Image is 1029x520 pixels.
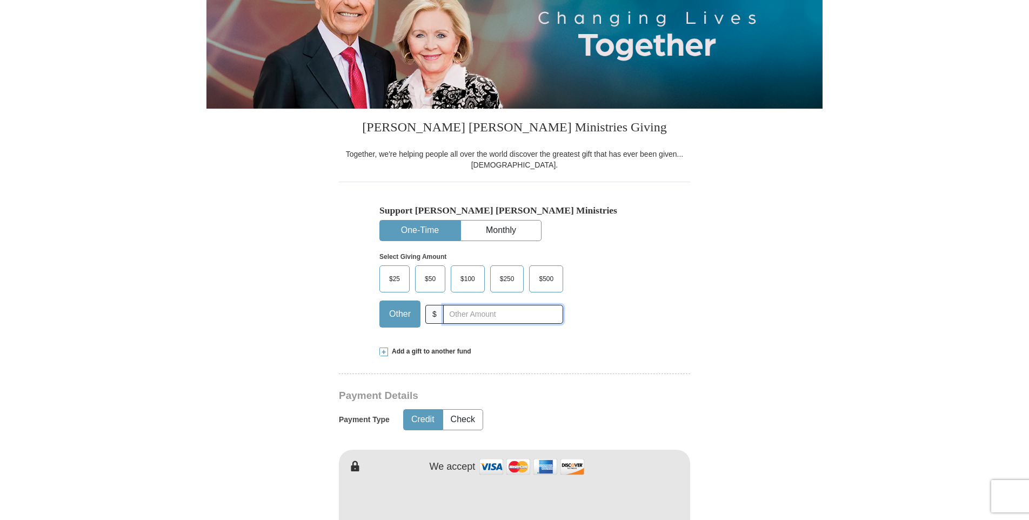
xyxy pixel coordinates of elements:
button: Monthly [461,221,541,241]
span: $500 [533,271,559,287]
h4: We accept [430,461,476,473]
button: One-Time [380,221,460,241]
span: $50 [419,271,441,287]
h3: [PERSON_NAME] [PERSON_NAME] Ministries Giving [339,109,690,149]
strong: Select Giving Amount [379,253,446,261]
button: Credit [404,410,442,430]
img: credit cards accepted [478,455,586,478]
span: Other [384,306,416,322]
span: $250 [495,271,520,287]
h5: Payment Type [339,415,390,424]
h3: Payment Details [339,390,614,402]
span: $100 [455,271,480,287]
input: Other Amount [443,305,563,324]
button: Check [443,410,483,430]
h5: Support [PERSON_NAME] [PERSON_NAME] Ministries [379,205,650,216]
span: $ [425,305,444,324]
span: $25 [384,271,405,287]
div: Together, we're helping people all over the world discover the greatest gift that has ever been g... [339,149,690,170]
span: Add a gift to another fund [388,347,471,356]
